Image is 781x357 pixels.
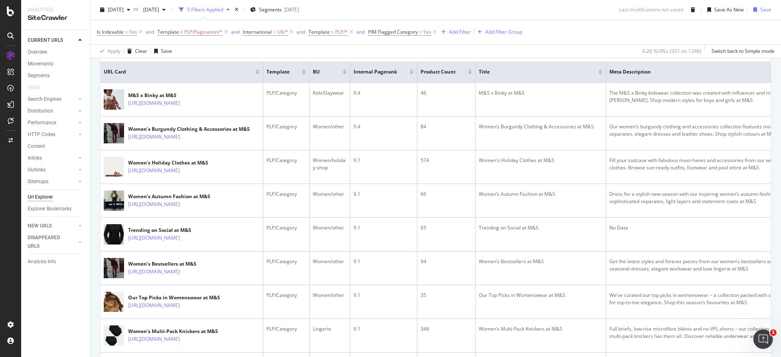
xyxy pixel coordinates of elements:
[28,234,76,251] a: DISAPPEARED URLS
[753,329,773,349] iframe: Intercom live chat
[313,258,347,265] div: Women/other
[479,123,602,130] div: Women’s Burgundy Clothing & Accessories at M&S
[421,190,472,198] div: 66
[353,292,414,299] div: 9.1
[479,224,602,232] div: Trending on Social at M&S
[266,325,306,333] div: PLP/Category
[273,28,276,35] span: =
[28,257,84,266] a: Analysis Info
[28,222,52,230] div: NEW URLS
[104,289,124,315] img: main image
[128,167,180,175] a: [URL][DOMAIN_NAME]
[266,224,306,232] div: PLP/Category
[642,48,701,54] div: 0.26 % URLs ( 331 on 124K )
[479,190,602,198] div: Women’s Autumn Fashion at M&S
[128,294,220,301] div: Our Top Picks in Womenswear at M&S
[419,28,422,35] span: =
[28,48,47,56] div: Overview
[313,325,347,333] div: Lingerie
[124,45,147,58] button: Clear
[750,3,771,16] button: Save
[259,6,282,13] span: Segments
[104,322,124,349] img: main image
[104,120,124,147] img: main image
[176,3,233,16] button: 5 Filters Applied
[128,268,180,276] a: [URL][DOMAIN_NAME]
[128,260,215,268] div: Women’s Bestsellers at M&S
[243,28,272,35] span: International
[128,227,215,234] div: Trending on Social at M&S
[128,328,218,335] div: Women’s Multi-Pack Knickers at M&S
[313,89,347,97] div: Kids/Daywear
[353,190,414,198] div: 9.1
[28,234,69,251] div: DISAPPEARED URLS
[231,28,240,35] div: and
[353,89,414,97] div: 9.4
[356,28,365,35] div: and
[313,292,347,299] div: Women/other
[353,258,414,265] div: 9.1
[104,87,124,113] img: main image
[335,26,348,38] span: PLP/*
[28,71,50,80] div: Segments
[161,48,172,54] div: Save
[266,123,306,130] div: PLP/Category
[28,130,55,139] div: HTTP Codes
[485,28,522,35] div: Add Filter Group
[284,6,299,13] div: [DATE]
[128,133,180,141] a: [URL][DOMAIN_NAME]
[479,258,602,265] div: Women’s Bestsellers at M&S
[129,26,137,38] span: Yes
[28,177,76,186] a: Sitemaps
[135,48,147,54] div: Clear
[308,28,330,35] span: Template
[353,68,397,76] span: Internal Pagerank
[760,6,771,13] div: Save
[128,99,180,107] a: [URL][DOMAIN_NAME]
[128,92,215,99] div: M&S x Binky at M&S
[704,3,744,16] button: Save As New
[28,83,48,92] a: Visits
[266,89,306,97] div: PLP/Category
[313,224,347,232] div: Women/other
[266,68,290,76] span: Template
[28,130,76,139] a: HTTP Codes
[266,157,306,164] div: PLP/Category
[28,193,84,201] a: Url Explorer
[97,28,124,35] span: Is Indexable
[157,28,179,35] span: Template
[421,325,472,333] div: 346
[128,200,180,208] a: [URL][DOMAIN_NAME]
[479,89,602,97] div: M&S x Binky at M&S
[104,188,124,214] img: main image
[421,258,472,265] div: 94
[247,3,302,16] button: Segments[DATE]
[28,177,48,186] div: Sitemaps
[231,28,240,36] button: and
[28,193,53,201] div: Url Explorer
[128,193,215,200] div: Women’s Autumn Fashion at M&S
[28,36,76,45] a: CURRENT URLS
[104,68,253,76] span: URL Card
[28,60,84,68] a: Movements
[184,26,223,38] span: PLP/Pagination/*
[128,159,215,167] div: Women's Holiday Clothes at M&S
[356,28,365,36] button: and
[28,166,46,174] div: Outlinks
[714,6,744,13] div: Save As New
[266,190,306,198] div: PLP/Category
[353,157,414,164] div: 9.1
[313,190,347,198] div: Women/other
[423,26,431,38] span: Yes
[97,45,120,58] button: Apply
[421,224,472,232] div: 65
[125,28,128,35] span: =
[140,6,159,13] span: 2025 Sep. 6th
[146,28,154,36] button: and
[108,6,124,13] span: 2025 Sep. 27th
[353,325,414,333] div: 9.1
[421,89,472,97] div: 46
[104,154,124,180] img: main image
[28,36,63,45] div: CURRENT URLS
[449,28,471,35] div: Add Filter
